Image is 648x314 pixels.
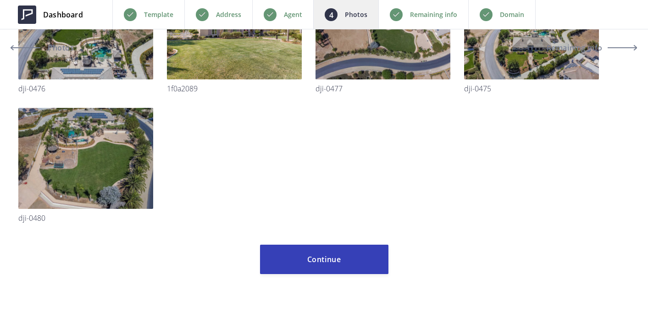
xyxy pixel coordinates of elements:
[216,9,241,20] p: Address
[11,37,94,59] a: Photos
[284,9,302,20] p: Agent
[45,44,74,51] span: Photos
[547,44,603,51] span: Remaining info
[260,245,388,274] button: Continue
[547,37,637,59] button: Remaining info
[43,9,83,20] span: Dashboard
[345,9,367,20] p: Photos
[500,9,524,20] p: Domain
[410,9,457,20] p: Remaining info
[11,1,90,28] a: Dashboard
[144,9,173,20] p: Template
